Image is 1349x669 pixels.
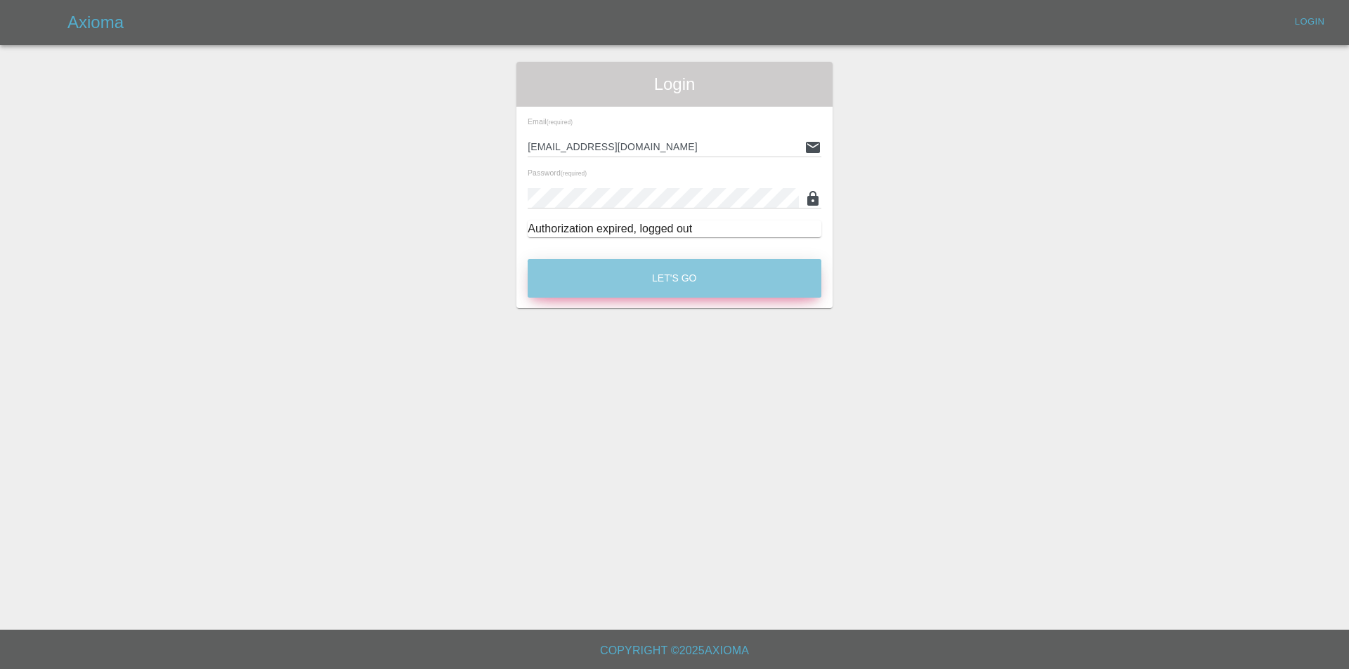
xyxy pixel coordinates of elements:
[528,259,821,298] button: Let's Go
[528,168,587,177] span: Password
[11,641,1338,661] h6: Copyright © 2025 Axioma
[528,117,573,126] span: Email
[528,73,821,95] span: Login
[1287,11,1332,33] a: Login
[547,119,573,126] small: (required)
[561,171,587,177] small: (required)
[67,11,124,34] h5: Axioma
[528,220,821,237] div: Authorization expired, logged out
